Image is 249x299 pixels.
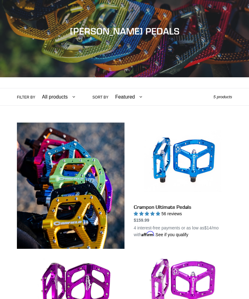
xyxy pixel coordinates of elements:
[17,123,124,249] img: Content block image
[17,95,35,100] label: Filter by
[70,26,180,37] span: [PERSON_NAME] PEDALS
[93,95,109,100] label: Sort by
[213,95,232,99] span: 5 products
